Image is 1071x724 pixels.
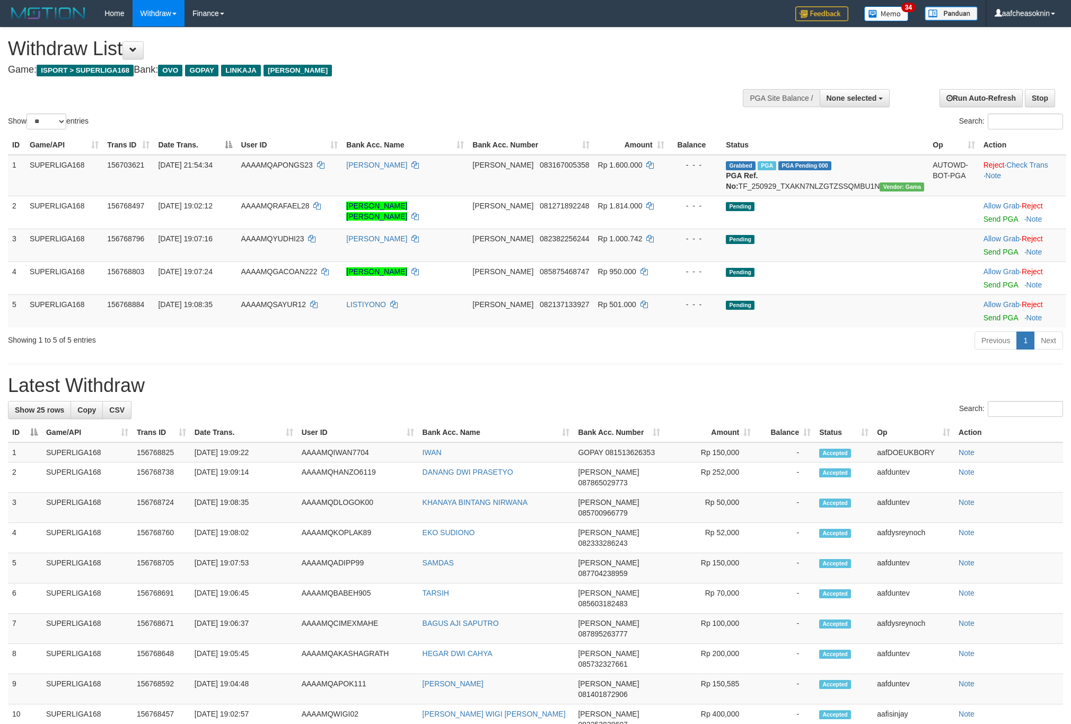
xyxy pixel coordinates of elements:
td: Rp 200,000 [664,644,755,674]
a: EKO SUDIONO [423,528,475,537]
td: AAAAMQDLOGOK00 [297,493,418,523]
span: Copy 082137133927 to clipboard [540,300,589,309]
td: 1 [8,155,25,196]
th: Bank Acc. Number: activate to sort column ascending [574,423,664,442]
a: 1 [1016,332,1034,350]
a: Allow Grab [984,234,1020,243]
span: Vendor URL: https://trx31.1velocity.biz [880,182,924,191]
td: [DATE] 19:06:45 [190,583,297,614]
td: SUPERLIGA168 [25,294,103,327]
input: Search: [988,114,1063,129]
td: - [755,493,815,523]
b: PGA Ref. No: [726,171,758,190]
td: 5 [8,294,25,327]
a: HEGAR DWI CAHYA [423,649,493,658]
span: Copy 087865029773 to clipboard [578,478,627,487]
th: Bank Acc. Name: activate to sort column ascending [342,135,468,155]
span: [PERSON_NAME] [472,234,533,243]
span: [DATE] 19:02:12 [158,202,212,210]
a: TARSIH [423,589,449,597]
th: Game/API: activate to sort column ascending [42,423,133,442]
td: aafDOEUKBORY [873,442,954,463]
a: Note [959,468,975,476]
a: CSV [102,401,131,419]
span: Accepted [819,529,851,538]
span: 34 [901,3,916,12]
span: Accepted [819,499,851,508]
a: Note [959,679,975,688]
td: SUPERLIGA168 [25,229,103,261]
th: Balance [669,135,722,155]
td: - [755,644,815,674]
td: [DATE] 19:08:35 [190,493,297,523]
span: Copy 082333286243 to clipboard [578,539,627,547]
span: 156703621 [107,161,144,169]
th: User ID: activate to sort column ascending [236,135,342,155]
span: Pending [726,202,754,211]
span: [DATE] 19:08:35 [158,300,212,309]
h1: Withdraw List [8,38,704,59]
td: aafduntev [873,553,954,583]
span: [PERSON_NAME] [578,498,639,507]
td: - [755,553,815,583]
td: · · [979,155,1066,196]
td: Rp 150,585 [664,674,755,704]
span: Accepted [819,589,851,598]
label: Search: [959,114,1063,129]
td: aafduntev [873,674,954,704]
td: 5 [8,553,42,583]
td: AAAAMQAKASHAGRATH [297,644,418,674]
span: [PERSON_NAME] [472,267,533,276]
th: Amount: activate to sort column ascending [594,135,669,155]
a: Note [1026,248,1042,256]
div: Showing 1 to 5 of 5 entries [8,330,438,345]
span: Marked by aafchhiseyha [758,161,776,170]
span: Rp 501.000 [598,300,636,309]
span: [PERSON_NAME] [578,710,639,718]
td: 156768738 [133,463,190,493]
a: Send PGA [984,313,1018,322]
a: Previous [975,332,1017,350]
span: Copy 085875468747 to clipboard [540,267,589,276]
a: [PERSON_NAME] [346,161,407,169]
td: SUPERLIGA168 [42,463,133,493]
span: [PERSON_NAME] [578,589,639,597]
th: Status: activate to sort column ascending [815,423,873,442]
span: None selected [827,94,877,102]
td: Rp 100,000 [664,614,755,644]
a: Reject [1022,234,1043,243]
th: Bank Acc. Name: activate to sort column ascending [418,423,574,442]
td: SUPERLIGA168 [42,553,133,583]
td: Rp 52,000 [664,523,755,553]
div: - - - [673,200,718,211]
span: AAAAMQGACOAN222 [241,267,317,276]
span: 156768497 [107,202,144,210]
th: ID [8,135,25,155]
a: Note [1026,313,1042,322]
td: · [979,294,1066,327]
a: [PERSON_NAME] WIGI [PERSON_NAME] [423,710,566,718]
a: SAMDAS [423,559,454,567]
td: AAAAMQBABEH905 [297,583,418,614]
td: 156768648 [133,644,190,674]
span: AAAAMQRAFAEL28 [241,202,309,210]
td: AAAAMQADIPP99 [297,553,418,583]
td: 156768705 [133,553,190,583]
a: Stop [1025,89,1055,107]
h1: Latest Withdraw [8,375,1063,396]
th: ID: activate to sort column descending [8,423,42,442]
span: AAAAMQSAYUR12 [241,300,306,309]
a: Note [959,710,975,718]
td: 4 [8,523,42,553]
span: Rp 1.600.000 [598,161,643,169]
span: GOPAY [578,448,603,457]
a: Allow Grab [984,300,1020,309]
th: Bank Acc. Number: activate to sort column ascending [468,135,593,155]
img: MOTION_logo.png [8,5,89,21]
td: - [755,674,815,704]
span: OVO [158,65,182,76]
td: · [979,196,1066,229]
a: Reject [984,161,1005,169]
td: SUPERLIGA168 [42,493,133,523]
a: Reject [1022,202,1043,210]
